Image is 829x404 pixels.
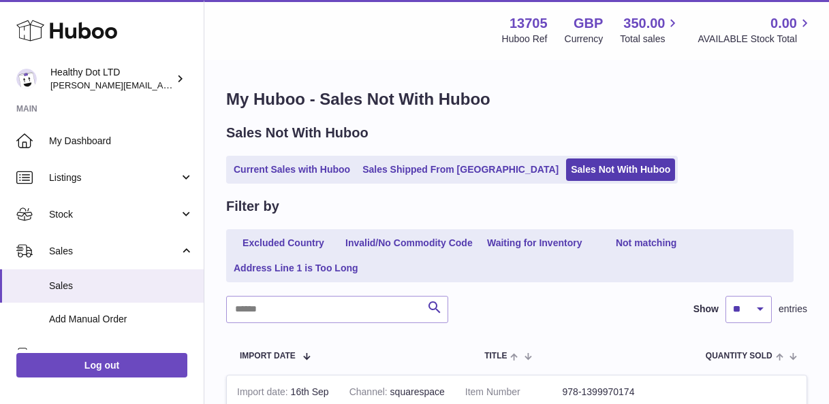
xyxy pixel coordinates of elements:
span: Title [484,352,507,360]
span: AVAILABLE Stock Total [698,33,813,46]
span: Quantity Sold [706,352,772,360]
a: Address Line 1 is Too Long [229,257,363,280]
dd: 978-1399970174 [563,386,660,399]
a: Sales Shipped From [GEOGRAPHIC_DATA] [358,158,563,181]
strong: GBP [574,14,603,33]
span: 350.00 [623,14,665,33]
a: Current Sales with Huboo [229,158,355,181]
a: Waiting for Inventory [480,232,589,254]
label: Show [693,303,719,316]
div: Huboo Ref [502,33,548,46]
span: Orders [49,348,179,360]
span: Sales [49,280,193,292]
dt: Item Number [465,386,563,399]
strong: Import date [237,386,291,401]
a: 350.00 Total sales [620,14,681,46]
img: Dorothy@healthydot.com [16,69,37,89]
a: Not matching [592,232,701,254]
strong: Channel [349,386,390,401]
div: Currency [565,33,604,46]
span: Listings [49,171,179,184]
a: Log out [16,353,187,377]
span: entries [779,303,807,316]
div: Healthy Dot LTD [50,66,173,92]
a: Sales Not With Huboo [566,158,675,181]
h1: My Huboo - Sales Not With Huboo [226,88,807,110]
span: My Dashboard [49,135,193,148]
a: Invalid/No Commodity Code [341,232,478,254]
span: Total sales [620,33,681,46]
span: Stock [49,208,179,221]
div: squarespace [349,386,445,399]
span: Import date [240,352,296,360]
h2: Filter by [226,197,279,216]
a: Excluded Country [229,232,338,254]
strong: 13705 [510,14,548,33]
a: 0.00 AVAILABLE Stock Total [698,14,813,46]
span: 0.00 [770,14,797,33]
span: Sales [49,245,179,258]
span: [PERSON_NAME][EMAIL_ADDRESS][DOMAIN_NAME] [50,80,273,90]
h2: Sales Not With Huboo [226,124,369,142]
span: Add Manual Order [49,313,193,326]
